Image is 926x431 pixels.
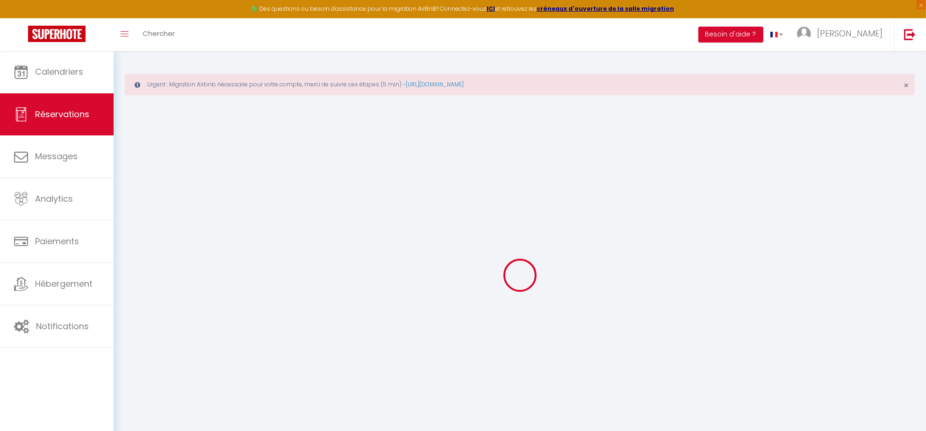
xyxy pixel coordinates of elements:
[790,18,894,51] a: ... [PERSON_NAME]
[904,28,916,40] img: logout
[38,54,45,62] img: tab_domain_overview_orange.svg
[35,108,89,120] span: Réservations
[26,15,46,22] div: v 4.0.25
[35,235,79,247] span: Paiements
[817,28,883,39] span: [PERSON_NAME]
[7,4,36,32] button: Ouvrir le widget de chat LiveChat
[15,24,22,32] img: website_grey.svg
[143,28,175,38] span: Chercher
[904,81,909,90] button: Close
[797,27,811,41] img: ...
[537,5,674,13] a: créneaux d'ouverture de la salle migration
[36,320,89,332] span: Notifications
[106,54,114,62] img: tab_keywords_by_traffic_grey.svg
[24,24,106,32] div: Domaine: [DOMAIN_NAME]
[125,74,915,95] div: Urgent : Migration Airbnb nécessaire pour votre compte, merci de suivre ces étapes (5 min) -
[28,26,86,42] img: Super Booking
[48,55,72,61] div: Domaine
[698,27,763,42] button: Besoin d'aide ?
[116,55,143,61] div: Mots-clés
[35,150,78,162] span: Messages
[406,80,464,88] a: [URL][DOMAIN_NAME]
[35,193,73,205] span: Analytics
[35,278,93,290] span: Hébergement
[35,66,83,78] span: Calendriers
[886,389,919,424] iframe: Chat
[136,18,182,51] a: Chercher
[904,79,909,91] span: ×
[487,5,495,13] a: ICI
